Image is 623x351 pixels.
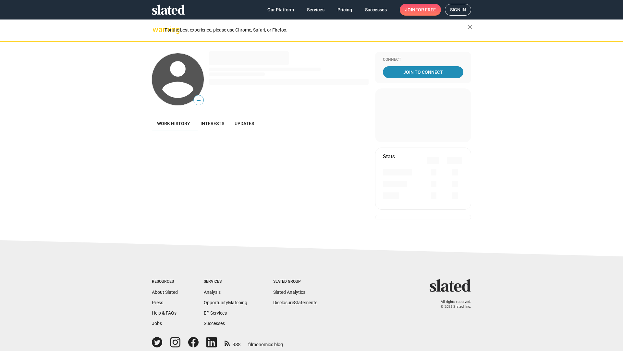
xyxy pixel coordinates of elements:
a: Pricing [332,4,357,16]
span: Interests [201,121,224,126]
mat-icon: warning [153,26,160,33]
div: Connect [383,57,463,62]
a: Sign in [445,4,471,16]
span: Work history [157,121,190,126]
mat-card-title: Stats [383,153,395,160]
span: Join [405,4,436,16]
a: EP Services [204,310,227,316]
div: Resources [152,279,178,284]
a: RSS [225,338,240,348]
a: OpportunityMatching [204,300,247,305]
a: Slated Analytics [273,290,305,295]
span: Pricing [337,4,352,16]
a: Analysis [204,290,221,295]
span: for free [415,4,436,16]
p: All rights reserved. © 2025 Slated, Inc. [434,300,471,309]
span: Join To Connect [384,66,462,78]
a: Press [152,300,163,305]
span: film [248,342,256,347]
span: Sign in [450,4,466,15]
mat-icon: close [466,23,474,31]
span: Successes [365,4,387,16]
div: Services [204,279,247,284]
span: Updates [235,121,254,126]
a: DisclosureStatements [273,300,317,305]
span: Our Platform [267,4,294,16]
a: Successes [360,4,392,16]
a: Joinfor free [400,4,441,16]
span: — [194,96,203,105]
a: Our Platform [262,4,299,16]
a: Interests [195,116,229,131]
a: Join To Connect [383,66,463,78]
a: Services [302,4,330,16]
a: About Slated [152,290,178,295]
a: filmonomics blog [248,336,283,348]
a: Jobs [152,321,162,326]
div: For the best experience, please use Chrome, Safari, or Firefox. [165,26,467,34]
span: Services [307,4,324,16]
a: Work history [152,116,195,131]
a: Updates [229,116,259,131]
a: Successes [204,321,225,326]
div: Slated Group [273,279,317,284]
a: Help & FAQs [152,310,177,316]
